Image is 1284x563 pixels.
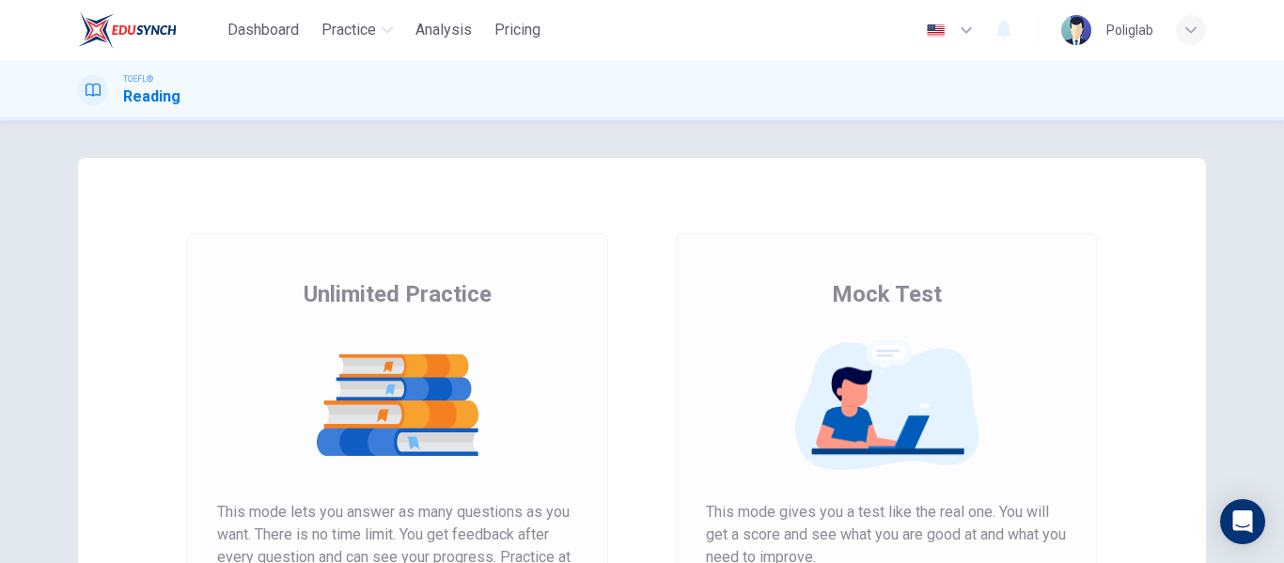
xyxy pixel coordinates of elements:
[832,279,942,309] span: Mock Test
[415,19,472,41] span: Analysis
[494,19,540,41] span: Pricing
[321,19,376,41] span: Practice
[78,11,177,49] img: EduSynch logo
[1220,499,1265,544] div: Open Intercom Messenger
[304,279,492,309] span: Unlimited Practice
[123,86,180,108] h1: Reading
[408,13,479,47] button: Analysis
[123,72,153,86] span: TOEFL®
[1106,19,1153,41] div: Poliglab
[487,13,548,47] button: Pricing
[314,13,400,47] button: Practice
[924,23,947,38] img: en
[78,11,220,49] a: EduSynch logo
[227,19,299,41] span: Dashboard
[220,13,306,47] button: Dashboard
[1061,15,1091,45] img: Profile picture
